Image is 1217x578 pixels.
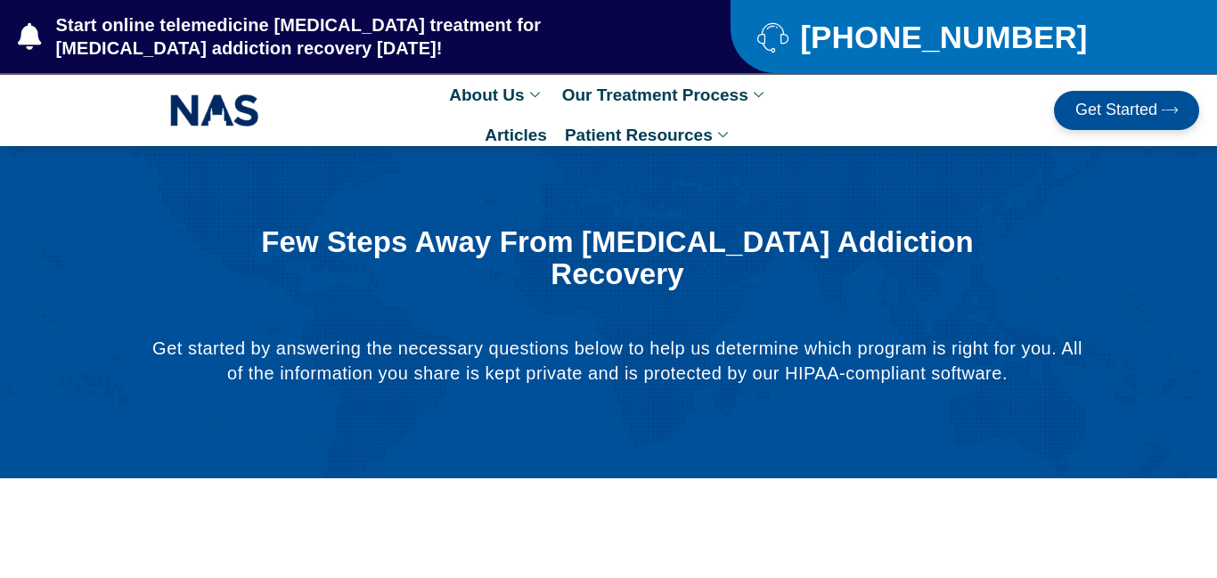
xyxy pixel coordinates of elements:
a: [PHONE_NUMBER] [757,21,1172,53]
span: [PHONE_NUMBER] [796,26,1087,48]
a: Get Started [1054,91,1199,130]
p: Get started by answering the necessary questions below to help us determine which program is righ... [149,336,1085,386]
span: Start online telemedicine [MEDICAL_DATA] treatment for [MEDICAL_DATA] addiction recovery [DATE]! [52,13,659,60]
img: NAS_email_signature-removebg-preview.png [170,90,259,131]
a: Start online telemedicine [MEDICAL_DATA] treatment for [MEDICAL_DATA] addiction recovery [DATE]! [18,13,659,60]
span: Get Started [1075,102,1157,119]
h1: Few Steps Away From [MEDICAL_DATA] Addiction Recovery [193,226,1041,291]
a: Our Treatment Process [553,75,777,115]
a: About Us [440,75,552,115]
a: Articles [476,115,556,155]
a: Patient Resources [556,115,741,155]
